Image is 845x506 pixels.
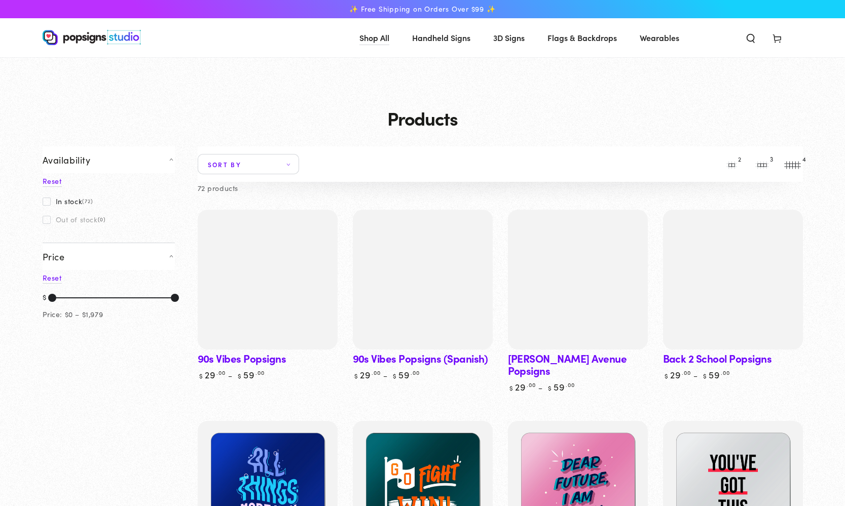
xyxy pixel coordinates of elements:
a: Wearables [632,24,687,51]
span: Price [43,251,65,262]
button: 2 [722,154,742,174]
span: 3D Signs [493,30,525,45]
a: Flags & Backdrops [540,24,624,51]
span: Flags & Backdrops [547,30,617,45]
a: Reset [43,176,62,187]
summary: Availability [43,146,175,173]
label: In stock [43,197,93,205]
label: Out of stock [43,215,106,223]
h1: Products [43,108,803,128]
img: Popsigns Studio [43,30,141,45]
a: Shop All [352,24,397,51]
span: (0) [98,216,106,222]
span: Handheld Signs [412,30,470,45]
summary: Price [43,243,175,270]
div: $ [43,291,47,305]
summary: Sort by [198,154,299,174]
a: Reset [43,273,62,284]
a: 3D Signs [486,24,532,51]
span: Wearables [640,30,679,45]
p: 72 products [198,182,239,194]
div: Price: $0 – $1,979 [43,308,103,321]
span: ✨ Free Shipping on Orders Over $99 ✨ [349,5,495,14]
summary: Search our site [738,26,764,49]
a: Handheld Signs [405,24,478,51]
button: 3 [752,154,773,174]
span: Availability [43,154,91,166]
span: Shop All [359,30,389,45]
span: (72) [82,198,93,204]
